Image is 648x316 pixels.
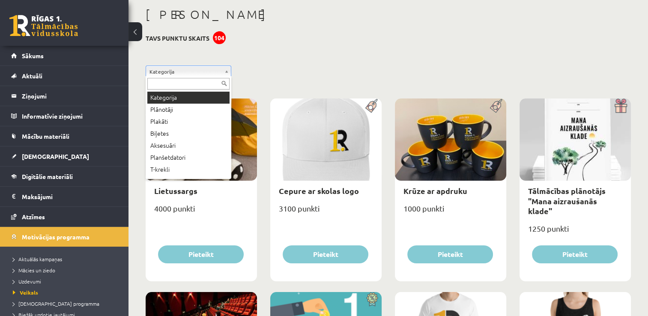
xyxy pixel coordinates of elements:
div: Planšetdatori [147,152,230,164]
div: Plānotāji [147,104,230,116]
div: Kategorija [147,92,230,104]
div: Suvenīri [147,176,230,188]
div: Aksesuāri [147,140,230,152]
div: T-krekli [147,164,230,176]
div: Plakāti [147,116,230,128]
div: Biļetes [147,128,230,140]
